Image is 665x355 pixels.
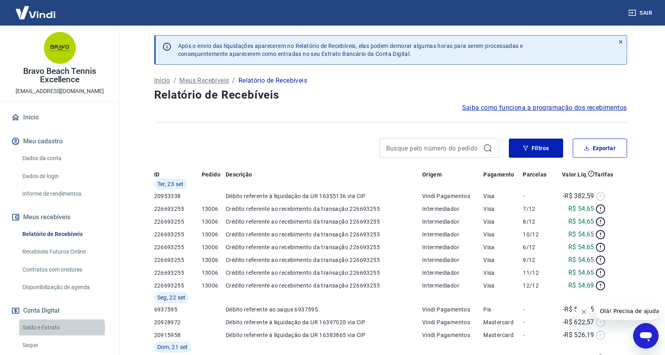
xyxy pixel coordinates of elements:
[483,171,514,178] p: Pagamento
[6,67,113,84] p: Bravo Beach Tennis Excellence
[422,269,483,277] p: Intermediador
[232,76,235,85] p: /
[568,281,594,290] p: R$ 54,69
[202,205,226,213] p: 13006
[226,305,422,313] p: Débito referente ao saque 6937595
[44,32,76,64] img: 9b712bdf-b3bb-44e1-aa76-4bd371055ede.jpeg
[178,42,523,58] p: Após o envio das liquidações aparecerem no Relatório de Recebíveis, elas podem demorar algumas ho...
[422,256,483,264] p: Intermediador
[154,256,202,264] p: 226693255
[19,262,110,278] a: Contratos com credores
[563,330,594,340] p: -R$ 526,19
[202,171,220,178] p: Pedido
[523,282,553,290] p: 12/12
[576,304,592,320] iframe: Fechar mensagem
[483,192,523,200] p: Visa
[483,218,523,226] p: Visa
[594,171,613,178] p: Tarifas
[562,171,588,178] p: Valor Líq.
[179,76,229,85] a: Meus Recebíveis
[226,205,422,213] p: Crédito referente ao recebimento da transação 226693255
[202,243,226,251] p: 13006
[202,269,226,277] p: 13006
[157,343,188,351] span: Dom, 21 set
[462,103,627,113] a: Saiba como funciona a programação dos recebimentos
[523,269,553,277] p: 11/12
[157,180,184,188] span: Ter, 23 set
[422,282,483,290] p: Intermediador
[226,331,422,339] p: Débito referente à liquidação da UR 16383865 via CIP
[154,243,202,251] p: 226693255
[157,294,186,301] span: Seg, 22 set
[202,218,226,226] p: 13006
[226,230,422,238] p: Crédito referente ao recebimento da transação 226693255
[483,269,523,277] p: Visa
[5,6,67,12] span: Olá! Precisa de ajuda?
[386,142,480,154] input: Busque pelo número do pedido
[483,243,523,251] p: Visa
[202,230,226,238] p: 13006
[523,331,553,339] p: -
[633,323,659,349] iframe: Botão para abrir a janela de mensagens
[523,243,553,251] p: 6/12
[154,87,627,103] h4: Relatório de Recebíveis
[226,269,422,277] p: Crédito referente ao recebimento da transação 226693255
[523,218,553,226] p: 8/12
[10,133,110,150] button: Meu cadastro
[154,282,202,290] p: 226693255
[483,282,523,290] p: Visa
[154,305,202,313] p: 6937595
[10,302,110,319] button: Conta Digital
[154,76,170,85] p: Início
[483,331,523,339] p: Mastercard
[19,279,110,296] a: Disponibilização de agenda
[563,191,594,201] p: -R$ 382,59
[202,282,226,290] p: 13006
[422,192,483,200] p: Vindi Pagamentos
[483,318,523,326] p: Mastercard
[422,218,483,226] p: Intermediador
[568,217,594,226] p: R$ 54,65
[483,305,523,313] p: Pix
[422,205,483,213] p: Intermediador
[226,256,422,264] p: Crédito referente ao recebimento da transação 226693255
[568,204,594,214] p: R$ 54,65
[523,256,553,264] p: 9/12
[154,192,202,200] p: 20953338
[483,205,523,213] p: Visa
[568,268,594,278] p: R$ 54,65
[523,305,553,313] p: -
[523,205,553,213] p: 7/12
[226,243,422,251] p: Crédito referente ao recebimento da transação 226693255
[422,331,483,339] p: Vindi Pagamentos
[226,171,252,178] p: Descrição
[568,255,594,265] p: R$ 54,65
[226,282,422,290] p: Crédito referente ao recebimento da transação 226693255
[422,230,483,238] p: Intermediador
[523,318,553,326] p: -
[422,318,483,326] p: Vindi Pagamentos
[202,256,226,264] p: 13006
[483,256,523,264] p: Visa
[509,139,563,158] button: Filtros
[19,150,110,167] a: Dados da conta
[226,192,422,200] p: Débito referente à liquidação da UR 16355136 via CIP
[595,302,659,320] iframe: Mensagem da empresa
[563,305,594,314] p: -R$ 595,55
[523,192,553,200] p: -
[173,76,176,85] p: /
[568,242,594,252] p: R$ 54,65
[422,171,442,178] p: Origem
[154,171,160,178] p: ID
[154,331,202,339] p: 20915958
[154,218,202,226] p: 226693255
[154,269,202,277] p: 226693255
[238,76,307,85] p: Relatório de Recebíveis
[483,230,523,238] p: Visa
[226,318,422,326] p: Débito referente à liquidação da UR 16397020 via CIP
[10,109,110,126] a: Início
[523,171,546,178] p: Parcelas
[19,319,110,336] a: Saldo e Extrato
[154,318,202,326] p: 20928972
